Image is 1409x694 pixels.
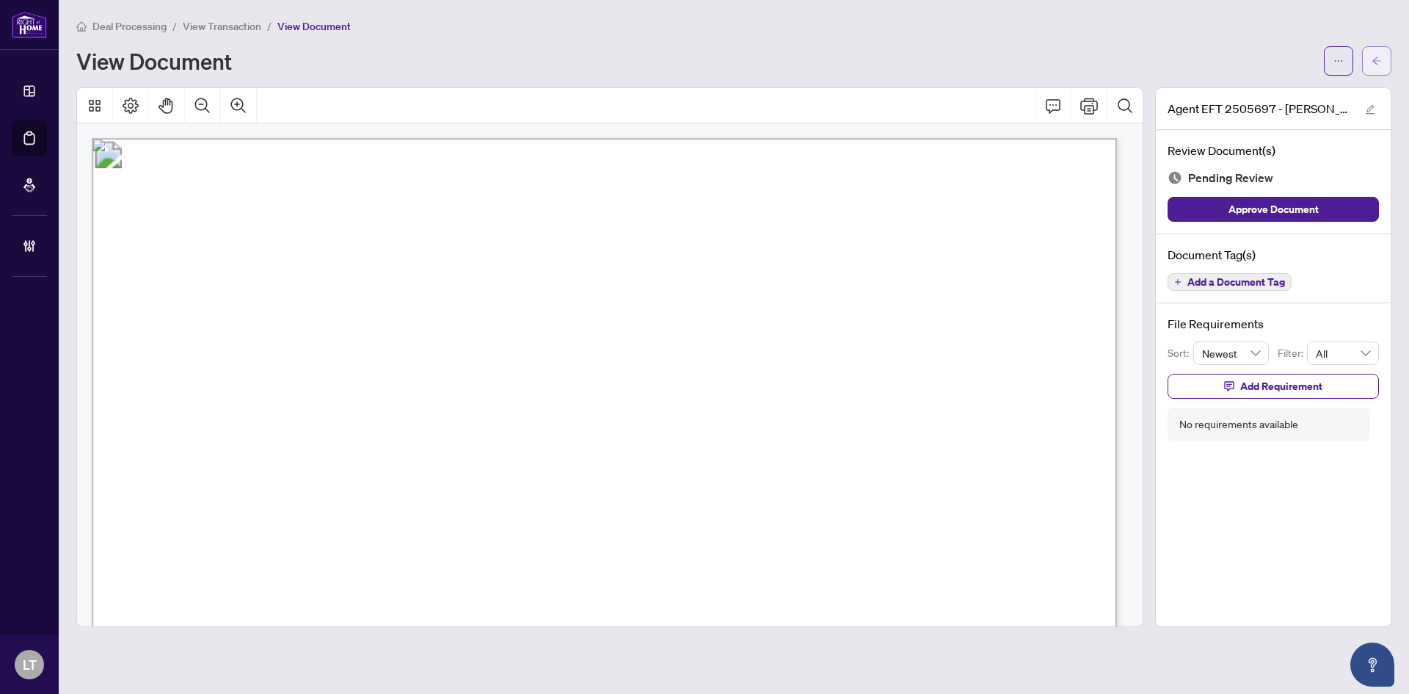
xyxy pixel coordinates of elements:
button: Approve Document [1168,197,1379,222]
span: arrow-left [1372,56,1382,66]
div: No requirements available [1179,416,1298,433]
button: Add Requirement [1168,374,1379,399]
span: View Document [277,20,351,33]
span: All [1316,342,1370,364]
h4: File Requirements [1168,315,1379,333]
span: Pending Review [1188,168,1273,188]
span: edit [1365,104,1375,115]
li: / [172,18,177,35]
button: Add a Document Tag [1168,273,1292,291]
span: Agent EFT 2505697 - [PERSON_NAME].pdf [1168,100,1351,118]
span: Add a Document Tag [1187,277,1285,287]
h4: Review Document(s) [1168,142,1379,159]
button: Open asap [1350,643,1394,687]
p: Filter: [1278,345,1307,361]
img: Document Status [1168,170,1182,185]
span: home [76,21,87,32]
span: ellipsis [1333,56,1344,66]
p: Sort: [1168,345,1193,361]
li: / [267,18,272,35]
span: LT [23,654,37,675]
h1: View Document [76,49,232,73]
h4: Document Tag(s) [1168,246,1379,264]
span: Add Requirement [1240,375,1322,398]
span: Approve Document [1228,198,1319,221]
span: plus [1174,278,1182,286]
span: View Transaction [183,20,261,33]
span: Deal Processing [92,20,167,33]
img: logo [12,11,47,38]
span: Newest [1202,342,1261,364]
